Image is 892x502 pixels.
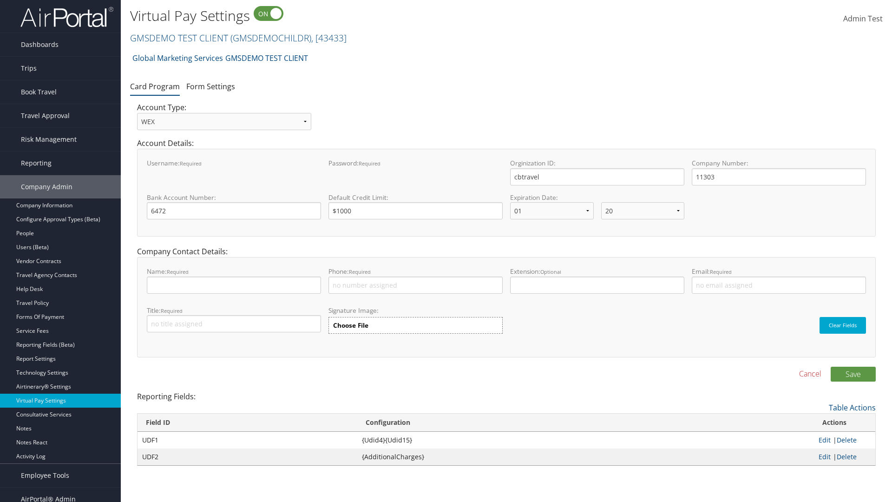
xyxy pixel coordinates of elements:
[180,160,202,167] small: required
[814,449,875,465] td: |
[130,391,883,466] div: Reporting Fields:
[138,414,357,432] th: Field ID: activate to sort column descending
[130,81,180,92] a: Card Program
[510,267,684,293] label: Extension:
[21,104,70,127] span: Travel Approval
[692,267,866,293] label: Email:
[167,268,189,275] small: Required
[21,33,59,56] span: Dashboards
[510,159,684,185] label: Orginization ID:
[359,160,380,167] small: required
[225,49,308,67] a: GMSDEMO TEST CLIENT
[692,168,866,185] input: Company Number:
[147,159,321,185] label: Username:
[814,432,875,449] td: |
[132,49,223,67] a: Global Marketing Services
[130,138,883,246] div: Account Details:
[837,436,857,444] a: Delete
[692,277,866,294] input: Email:Required
[328,317,503,334] label: Choose File
[20,6,113,28] img: airportal-logo.png
[357,414,814,432] th: Configuration: activate to sort column ascending
[147,315,321,332] input: Title:Required
[357,432,814,449] td: {Udid4}{Udid15}
[328,202,503,219] input: Default Credit Limit:
[328,159,503,185] label: Password:
[130,102,318,138] div: Account Type:
[138,432,357,449] td: UDF1
[837,452,857,461] a: Delete
[130,32,347,44] a: GMSDEMO TEST CLIENT
[161,307,183,314] small: Required
[510,168,684,185] input: Orginization ID:
[710,268,732,275] small: Required
[21,152,52,175] span: Reporting
[831,367,876,382] button: Save
[328,277,503,294] input: Phone:Required
[601,202,685,219] select: Expiration Date:
[21,464,69,487] span: Employee Tools
[130,6,632,26] h1: Virtual Pay Settings
[819,436,831,444] a: Edit
[819,452,831,461] a: Edit
[799,368,821,379] a: Cancel
[357,449,814,465] td: {AdditionalCharges}
[692,159,866,185] label: Company Number:
[186,81,235,92] a: Form Settings
[138,449,357,465] td: UDF2
[230,32,311,44] span: ( GMSDEMOCHILDR )
[147,202,321,219] input: Bank Account Number:
[147,267,321,293] label: Name:
[510,193,684,227] label: Expiration Date:
[843,5,883,33] a: Admin Test
[328,267,503,293] label: Phone:
[820,317,866,334] button: Clear Fields
[328,306,503,317] label: Signature Image:
[510,277,684,294] input: Extension:Optional
[147,193,321,219] label: Bank Account Number:
[510,202,594,219] select: Expiration Date:
[147,306,321,332] label: Title:
[21,57,37,80] span: Trips
[147,277,321,294] input: Name:Required
[829,403,876,413] a: Table Actions
[328,193,503,219] label: Default Credit Limit:
[540,268,561,275] small: Optional
[349,268,371,275] small: Required
[843,13,883,24] span: Admin Test
[814,414,875,432] th: Actions
[21,175,72,198] span: Company Admin
[21,128,77,151] span: Risk Management
[311,32,347,44] span: , [ 43433 ]
[21,80,57,104] span: Book Travel
[130,246,883,366] div: Company Contact Details:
